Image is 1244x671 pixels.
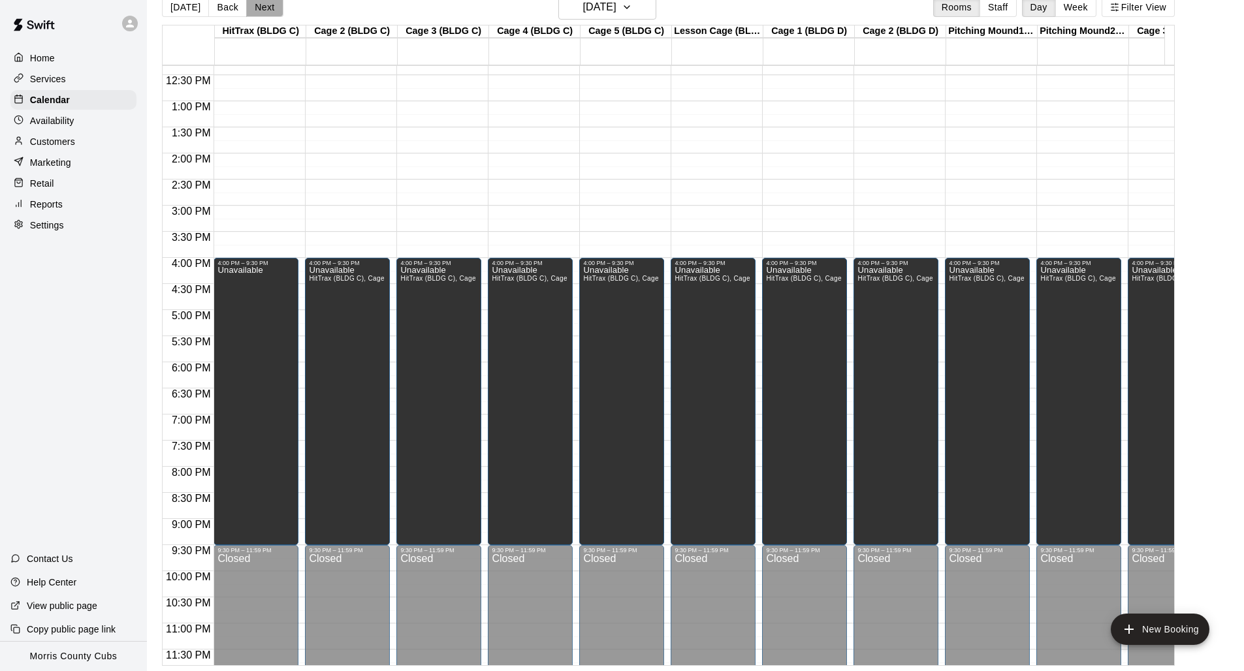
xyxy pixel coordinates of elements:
[857,260,934,266] div: 4:00 PM – 9:30 PM
[946,25,1038,38] div: Pitching Mound1 (BLDG D)
[168,441,214,452] span: 7:30 PM
[168,101,214,112] span: 1:00 PM
[1040,547,1117,554] div: 9:30 PM – 11:59 PM
[579,258,664,545] div: 4:00 PM – 9:30 PM: Unavailable
[163,75,214,86] span: 12:30 PM
[1128,258,1213,545] div: 4:00 PM – 9:30 PM: Unavailable
[10,90,136,110] a: Calendar
[675,547,752,554] div: 9:30 PM – 11:59 PM
[492,547,569,554] div: 9:30 PM – 11:59 PM
[10,48,136,68] a: Home
[763,25,855,38] div: Cage 1 (BLDG D)
[30,114,74,127] p: Availability
[30,198,63,211] p: Reports
[306,25,398,38] div: Cage 2 (BLDG C)
[396,258,481,545] div: 4:00 PM – 9:30 PM: Unavailable
[30,156,71,169] p: Marketing
[163,623,214,634] span: 11:00 PM
[583,260,660,266] div: 4:00 PM – 9:30 PM
[217,547,295,554] div: 9:30 PM – 11:59 PM
[168,467,214,478] span: 8:00 PM
[672,25,763,38] div: Lesson Cage (BLDG C)
[10,174,136,193] a: Retail
[27,623,116,636] p: Copy public page link
[766,260,843,266] div: 4:00 PM – 9:30 PM
[168,519,214,530] span: 9:00 PM
[10,111,136,131] a: Availability
[27,552,73,565] p: Contact Us
[168,336,214,347] span: 5:30 PM
[168,284,214,295] span: 4:30 PM
[163,649,214,661] span: 11:30 PM
[30,93,70,106] p: Calendar
[168,545,214,556] span: 9:30 PM
[27,576,76,589] p: Help Center
[1040,260,1117,266] div: 4:00 PM – 9:30 PM
[168,493,214,504] span: 8:30 PM
[675,260,752,266] div: 4:00 PM – 9:30 PM
[857,547,934,554] div: 9:30 PM – 11:59 PM
[168,388,214,399] span: 6:30 PM
[168,206,214,217] span: 3:00 PM
[489,25,581,38] div: Cage 4 (BLDG C)
[492,260,569,266] div: 4:00 PM – 9:30 PM
[168,362,214,373] span: 6:00 PM
[27,599,97,612] p: View public page
[671,258,756,545] div: 4:00 PM – 9:30 PM: Unavailable
[10,195,136,214] a: Reports
[168,258,214,269] span: 4:00 PM
[163,597,214,608] span: 10:30 PM
[581,25,672,38] div: Cage 5 (BLDG C)
[10,153,136,172] a: Marketing
[309,260,386,266] div: 4:00 PM – 9:30 PM
[949,260,1026,266] div: 4:00 PM – 9:30 PM
[1129,25,1220,38] div: Cage 3 (BLDG D)
[215,25,306,38] div: HitTrax (BLDG C)
[1038,25,1129,38] div: Pitching Mound2 (BLDG D)
[766,547,843,554] div: 9:30 PM – 11:59 PM
[163,571,214,582] span: 10:00 PM
[1036,258,1121,545] div: 4:00 PM – 9:30 PM: Unavailable
[30,72,66,86] p: Services
[1111,614,1209,645] button: add
[168,310,214,321] span: 5:00 PM
[168,414,214,426] span: 7:00 PM
[400,547,477,554] div: 9:30 PM – 11:59 PM
[30,52,55,65] p: Home
[309,547,386,554] div: 9:30 PM – 11:59 PM
[168,232,214,243] span: 3:30 PM
[488,258,573,545] div: 4:00 PM – 9:30 PM: Unavailable
[309,275,1129,282] span: HitTrax (BLDG C), Cage 2 (BLDG C), Cage 3 (BLDG C), Cage 4 (BLDG C), Cage 5 (BLDG C), Lesson Cage...
[949,547,1026,554] div: 9:30 PM – 11:59 PM
[1132,260,1209,266] div: 4:00 PM – 9:30 PM
[855,25,946,38] div: Cage 2 (BLDG D)
[400,275,1220,282] span: HitTrax (BLDG C), Cage 2 (BLDG C), Cage 3 (BLDG C), Cage 4 (BLDG C), Cage 5 (BLDG C), Lesson Cage...
[945,258,1030,545] div: 4:00 PM – 9:30 PM: Unavailable
[10,132,136,151] a: Customers
[168,127,214,138] span: 1:30 PM
[305,258,390,545] div: 4:00 PM – 9:30 PM: Unavailable
[217,260,295,266] div: 4:00 PM – 9:30 PM
[853,258,938,545] div: 4:00 PM – 9:30 PM: Unavailable
[400,260,477,266] div: 4:00 PM – 9:30 PM
[30,177,54,190] p: Retail
[398,25,489,38] div: Cage 3 (BLDG C)
[583,547,660,554] div: 9:30 PM – 11:59 PM
[10,215,136,235] a: Settings
[1132,547,1209,554] div: 9:30 PM – 11:59 PM
[30,135,75,148] p: Customers
[168,179,214,191] span: 2:30 PM
[10,69,136,89] a: Services
[762,258,847,545] div: 4:00 PM – 9:30 PM: Unavailable
[30,649,118,663] p: Morris County Cubs
[168,153,214,164] span: 2:00 PM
